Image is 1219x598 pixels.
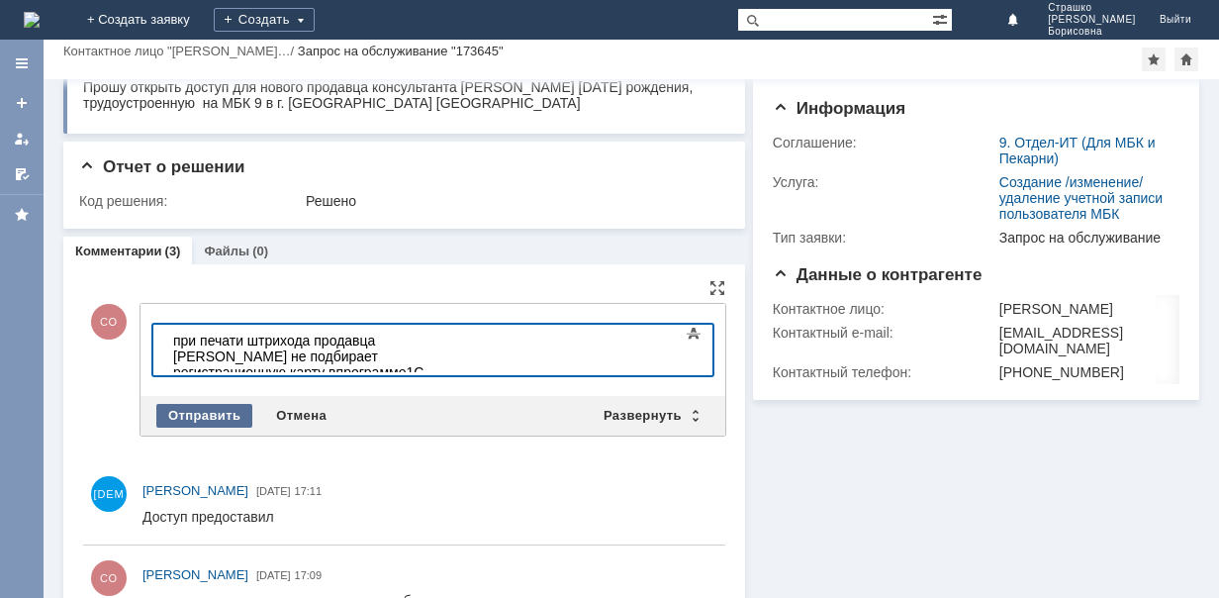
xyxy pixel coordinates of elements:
[256,569,291,581] span: [DATE]
[142,565,248,585] a: [PERSON_NAME]
[204,244,249,258] a: Файлы
[63,44,298,58] div: /
[773,174,995,190] div: Услуга:
[298,44,504,58] div: Запрос на обслуживание "173645"
[1048,14,1136,26] span: [PERSON_NAME]
[24,12,40,28] a: Перейти на домашнюю страницу
[6,123,38,154] a: Мои заявки
[1142,48,1166,71] div: Добавить в избранное
[999,135,1156,166] a: 9. Отдел-ИТ (Для МБК и Пекарни)
[142,567,248,582] span: [PERSON_NAME]
[256,485,291,497] span: [DATE]
[165,244,181,258] div: (3)
[773,325,995,341] div: Контактный e-mail:
[773,99,905,118] span: Информация
[24,12,40,28] img: logo
[1048,2,1136,14] span: Страшко
[142,481,248,501] a: [PERSON_NAME]
[6,87,38,119] a: Создать заявку
[1048,26,1136,38] span: Борисовна
[773,230,995,246] div: Тип заявки:
[306,193,718,209] div: Решено
[6,158,38,190] a: Мои согласования
[8,8,289,55] div: при печати штрихода продавца [PERSON_NAME] не подбирает регистрационную карту в программе 1С
[295,485,323,497] span: 17:11
[682,322,705,346] span: Показать панель инструментов
[932,9,952,28] span: Расширенный поиск
[63,44,291,58] a: Контактное лицо "[PERSON_NAME]…
[295,569,323,581] span: 17:09
[91,304,127,340] span: СО
[773,265,983,284] span: Данные о контрагенте
[999,230,1172,246] div: Запрос на обслуживание
[79,193,302,209] div: Код решения:
[999,301,1172,317] div: [PERSON_NAME]
[142,483,248,498] span: [PERSON_NAME]
[999,364,1172,380] div: [PHONE_NUMBER]
[773,364,995,380] div: Контактный телефон:
[709,280,725,296] div: На всю страницу
[773,135,995,150] div: Соглашение:
[999,325,1172,356] div: [EMAIL_ADDRESS][DOMAIN_NAME]
[1174,48,1198,71] div: Сделать домашней страницей
[75,244,162,258] a: Комментарии
[252,244,268,258] div: (0)
[214,8,315,32] div: Создать
[999,174,1163,222] a: Создание /изменение/удаление учетной записи пользователя МБК
[79,157,244,176] span: Отчет о решении
[773,301,995,317] div: Контактное лицо:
